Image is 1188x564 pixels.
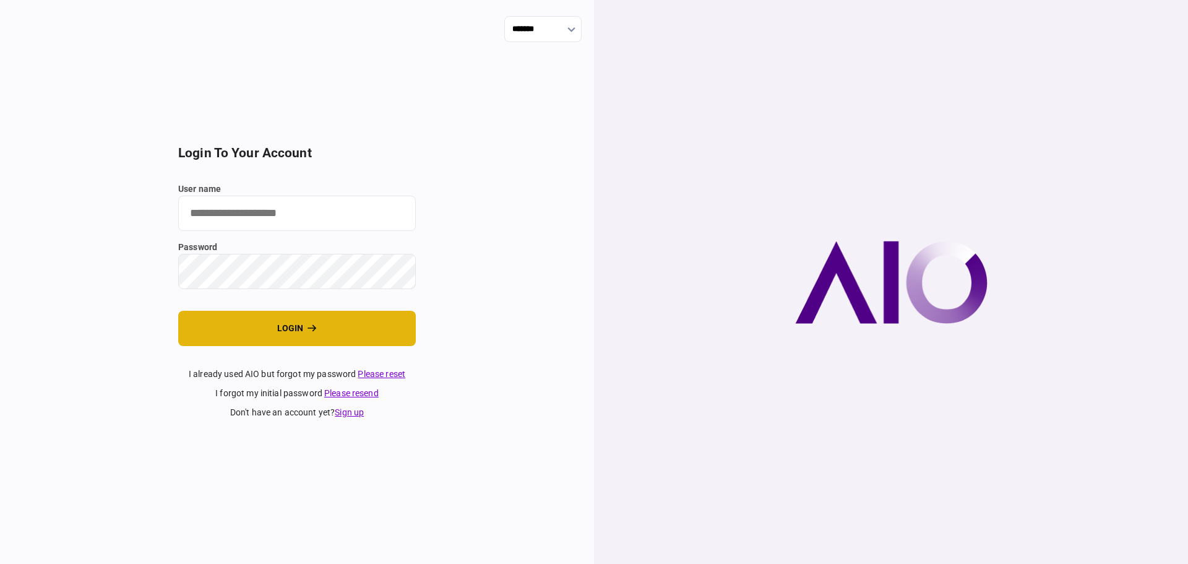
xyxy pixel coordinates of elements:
[178,241,416,254] label: password
[324,388,379,398] a: Please resend
[178,254,416,289] input: password
[178,387,416,400] div: I forgot my initial password
[178,196,416,231] input: user name
[358,369,405,379] a: Please reset
[178,311,416,346] button: login
[795,241,988,324] img: AIO company logo
[178,145,416,161] h2: login to your account
[504,16,582,42] input: show language options
[178,368,416,381] div: I already used AIO but forgot my password
[178,183,416,196] label: user name
[178,406,416,419] div: don't have an account yet ?
[335,407,364,417] a: Sign up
